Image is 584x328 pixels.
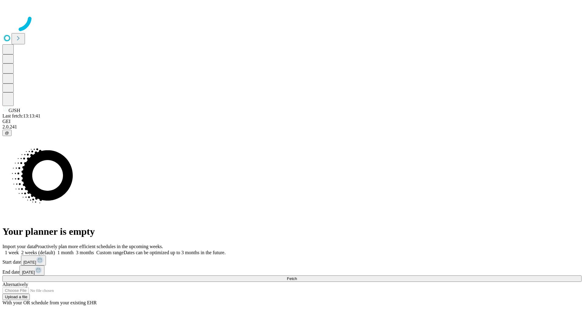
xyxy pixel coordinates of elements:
[9,108,20,113] span: GJSH
[2,294,30,300] button: Upload a file
[76,250,94,255] span: 3 months
[22,270,35,275] span: [DATE]
[2,300,97,305] span: With your OR schedule from your existing EHR
[2,124,582,130] div: 2.0.241
[123,250,225,255] span: Dates can be optimized up to 3 months in the future.
[5,131,9,135] span: @
[35,244,163,249] span: Proactively plan more efficient schedules in the upcoming weeks.
[21,250,55,255] span: 2 weeks (default)
[21,255,46,265] button: [DATE]
[2,275,582,282] button: Fetch
[23,260,36,265] span: [DATE]
[287,276,297,281] span: Fetch
[2,244,35,249] span: Import your data
[2,226,582,237] h1: Your planner is empty
[2,113,40,118] span: Last fetch: 13:13:41
[2,130,12,136] button: @
[19,265,44,275] button: [DATE]
[96,250,123,255] span: Custom range
[5,250,19,255] span: 1 week
[2,119,582,124] div: GEI
[57,250,74,255] span: 1 month
[2,282,28,287] span: Alternatively
[2,255,582,265] div: Start date
[2,265,582,275] div: End date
